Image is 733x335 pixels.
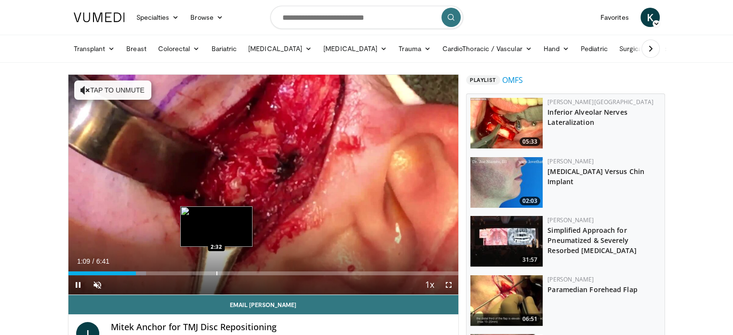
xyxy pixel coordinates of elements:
a: [MEDICAL_DATA] [242,39,318,58]
a: Browse [185,8,229,27]
a: Surgical Oncology [613,39,691,58]
img: a9012ea9-fd0a-4d2b-bc99-04851df678cf.150x105_q85_crop-smart_upscale.jpg [470,275,543,326]
a: Pediatric [575,39,613,58]
a: Inferior Alveolar Nerves Lateralization [547,107,627,127]
a: Bariatric [205,39,242,58]
span: 1:09 [77,257,90,265]
span: Playlist [466,75,500,85]
span: / [93,257,94,265]
span: 31:57 [520,255,540,264]
a: 05:33 [470,98,543,148]
span: 05:33 [520,137,540,146]
a: [MEDICAL_DATA] Versus Chin Implant [547,167,644,186]
a: Paramedian Forehead Flap [547,285,637,294]
button: Pause [68,275,88,295]
span: 02:03 [520,197,540,205]
a: [MEDICAL_DATA] [318,39,393,58]
a: Simplified Approach for Pneumatized & Severely Resorbed [MEDICAL_DATA] [547,226,636,255]
h4: Mitek Anchor for TMJ Disc Repositioning [111,322,451,333]
span: 6:41 [96,257,109,265]
a: Hand [538,39,575,58]
a: 02:03 [470,157,543,208]
a: Transplant [68,39,121,58]
a: 06:51 [470,275,543,326]
button: Fullscreen [439,275,458,295]
a: [PERSON_NAME] [547,275,594,283]
a: 31:57 [470,216,543,267]
a: [PERSON_NAME] [547,216,594,224]
span: 06:51 [520,315,540,323]
img: 55f89568-1e35-4429-95e4-da2ce3104f73.150x105_q85_crop-smart_upscale.jpg [470,216,543,267]
a: Trauma [393,39,437,58]
img: be4759fb-da36-40f3-a440-ef1ffeb136b6.150x105_q85_crop-smart_upscale.jpg [470,98,543,148]
input: Search topics, interventions [270,6,463,29]
a: Colorectal [152,39,206,58]
img: VuMedi Logo [74,13,125,22]
div: Progress Bar [68,271,459,275]
a: Favorites [595,8,635,27]
video-js: Video Player [68,75,459,295]
a: CardioThoracic / Vascular [437,39,538,58]
img: image.jpeg [180,206,253,247]
a: OMFS [502,74,523,86]
a: Breast [120,39,152,58]
a: K [640,8,660,27]
img: 43ae7317-39a9-4361-97d7-66b99429a8a3.150x105_q85_crop-smart_upscale.jpg [470,157,543,208]
button: Playback Rate [420,275,439,295]
button: Tap to unmute [74,80,151,100]
a: Email [PERSON_NAME] [68,295,459,314]
a: Specialties [131,8,185,27]
button: Unmute [88,275,107,295]
a: [PERSON_NAME] [547,157,594,165]
a: [PERSON_NAME][GEOGRAPHIC_DATA] [547,98,653,106]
